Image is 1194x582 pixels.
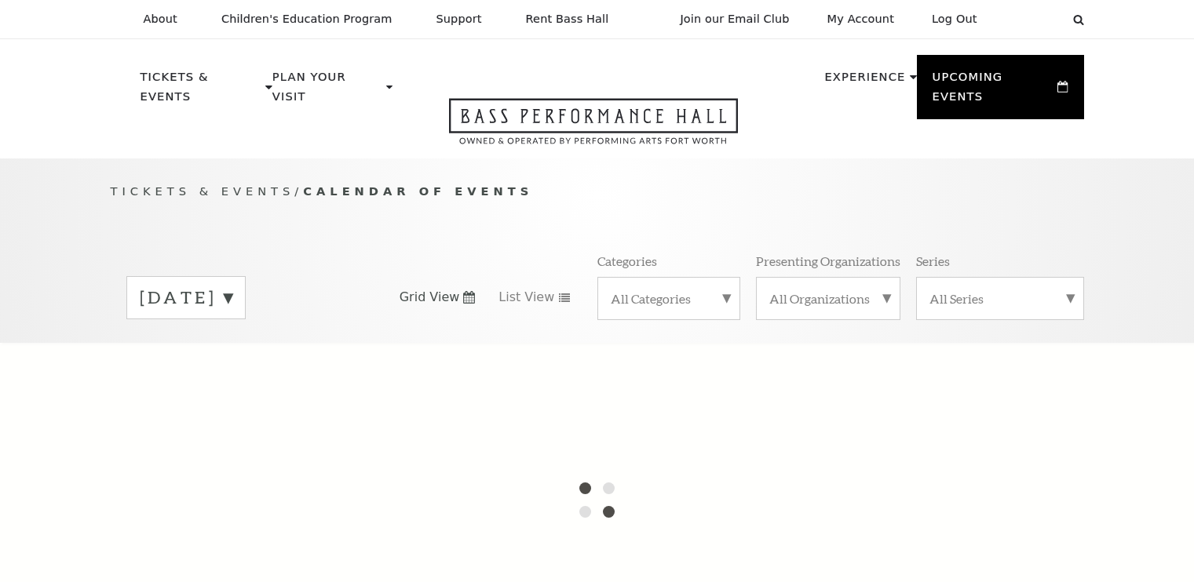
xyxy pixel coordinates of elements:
[221,13,393,26] p: Children's Education Program
[769,290,887,307] label: All Organizations
[141,67,262,115] p: Tickets & Events
[526,13,609,26] p: Rent Bass Hall
[916,253,950,269] p: Series
[272,67,382,115] p: Plan Your Visit
[933,67,1054,115] p: Upcoming Events
[144,13,177,26] p: About
[400,289,460,306] span: Grid View
[756,253,900,269] p: Presenting Organizations
[111,182,1084,202] p: /
[824,67,905,96] p: Experience
[1002,12,1058,27] select: Select:
[929,290,1071,307] label: All Series
[611,290,727,307] label: All Categories
[111,184,295,198] span: Tickets & Events
[303,184,533,198] span: Calendar of Events
[140,286,232,310] label: [DATE]
[436,13,482,26] p: Support
[597,253,657,269] p: Categories
[498,289,554,306] span: List View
